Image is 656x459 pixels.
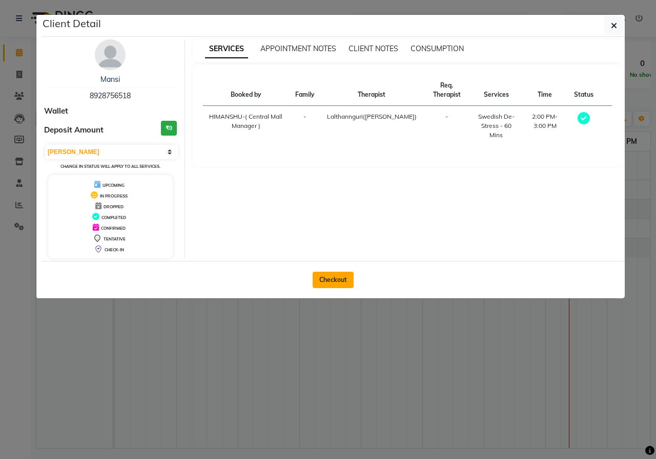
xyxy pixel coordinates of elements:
[105,247,124,252] span: CHECK-IN
[313,272,354,288] button: Checkout
[205,40,248,58] span: SERVICES
[411,44,464,53] span: CONSUMPTION
[60,164,160,169] small: Change in status will apply to all services.
[471,75,522,106] th: Services
[321,75,423,106] th: Therapist
[348,44,398,53] span: CLIENT NOTES
[289,75,321,106] th: Family
[260,44,336,53] span: APPOINTMENT NOTES
[104,236,126,242] span: TENTATIVE
[100,75,120,84] a: Mansi
[522,106,568,146] td: 2:00 PM-3:00 PM
[104,204,124,209] span: DROPPED
[95,39,126,70] img: avatar
[101,215,126,220] span: COMPLETED
[568,75,600,106] th: Status
[289,106,321,146] td: -
[100,193,128,199] span: IN PROGRESS
[102,183,125,188] span: UPCOMING
[327,113,417,120] span: Lalthannguri([PERSON_NAME])
[203,75,289,106] th: Booked by
[101,226,126,231] span: CONFIRMED
[477,112,516,140] div: Swedish De-Stress - 60 Mins
[90,91,131,100] span: 8928756518
[43,16,101,31] h5: Client Detail
[522,75,568,106] th: Time
[44,105,68,117] span: Wallet
[44,124,104,136] span: Deposit Amount
[203,106,289,146] td: HIMANSHU-( Central Mall Manager )
[423,75,471,106] th: Req. Therapist
[423,106,471,146] td: -
[161,121,177,136] h3: ₹0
